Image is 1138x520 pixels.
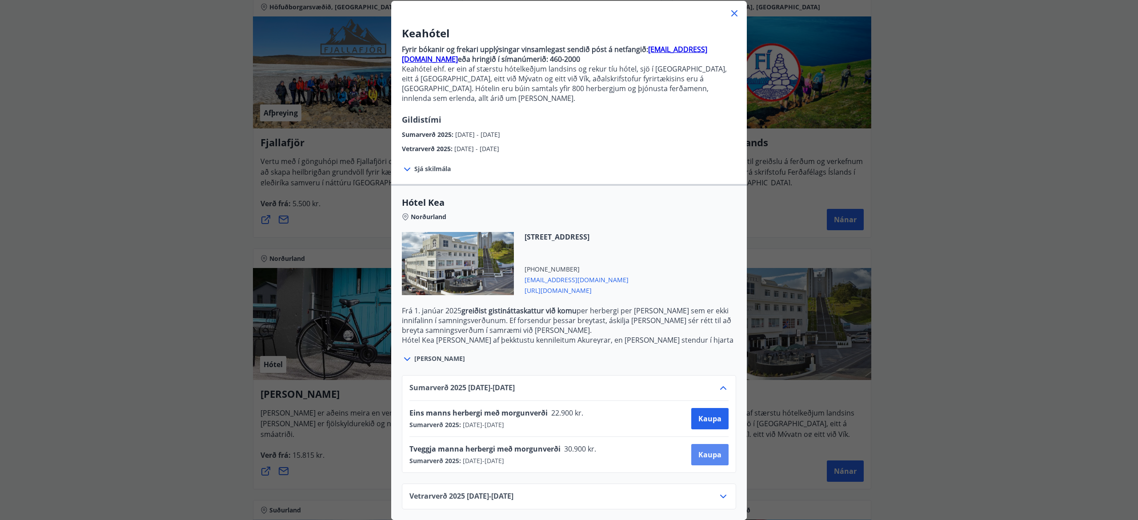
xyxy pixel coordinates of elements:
[548,408,585,418] span: 22.900 kr.
[525,274,629,284] span: [EMAIL_ADDRESS][DOMAIN_NAME]
[402,44,648,54] strong: Fyrir bókanir og frekari upplýsingar vinsamlegast sendið póst á netfangið:
[402,114,441,125] span: Gildistími
[691,408,729,429] button: Kaupa
[455,130,500,139] span: [DATE] - [DATE]
[525,265,629,274] span: [PHONE_NUMBER]
[525,284,629,295] span: [URL][DOMAIN_NAME]
[402,64,736,103] p: Keahótel ehf. er ein af stærstu hótelkeðjum landsins og rekur tíu hótel, sjö í [GEOGRAPHIC_DATA],...
[461,306,577,316] strong: greiðist gistináttaskattur við komu
[691,444,729,465] button: Kaupa
[402,144,454,153] span: Vetrarverð 2025 :
[525,232,629,242] span: [STREET_ADDRESS]
[454,144,499,153] span: [DATE] - [DATE]
[461,420,504,429] span: [DATE] - [DATE]
[402,335,736,374] p: Hótel Kea [PERSON_NAME] af þekktustu kennileitum Akureyrar, en [PERSON_NAME] stendur í hjarta mið...
[409,383,515,393] span: Sumarverð 2025 [DATE] - [DATE]
[402,196,736,209] span: Hótel Kea
[409,444,561,454] span: Tveggja manna herbergi með morgunverði
[402,130,455,139] span: Sumarverð 2025 :
[409,456,461,465] span: Sumarverð 2025 :
[461,456,504,465] span: [DATE] - [DATE]
[411,212,446,221] span: Norðurland
[402,26,736,41] h3: Keahótel
[402,306,736,335] p: Frá 1. janúar 2025 per herbergi per [PERSON_NAME] sem er ekki innifalinn í samningsverðunum. Ef f...
[458,54,580,64] strong: eða hringið í símanúmerið: 460-2000
[698,414,721,424] span: Kaupa
[414,164,451,173] span: Sjá skilmála
[698,450,721,460] span: Kaupa
[561,444,598,454] span: 30.900 kr.
[402,44,707,64] a: [EMAIL_ADDRESS][DOMAIN_NAME]
[409,408,548,418] span: Eins manns herbergi með morgunverði
[414,354,465,363] span: [PERSON_NAME]
[409,420,461,429] span: Sumarverð 2025 :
